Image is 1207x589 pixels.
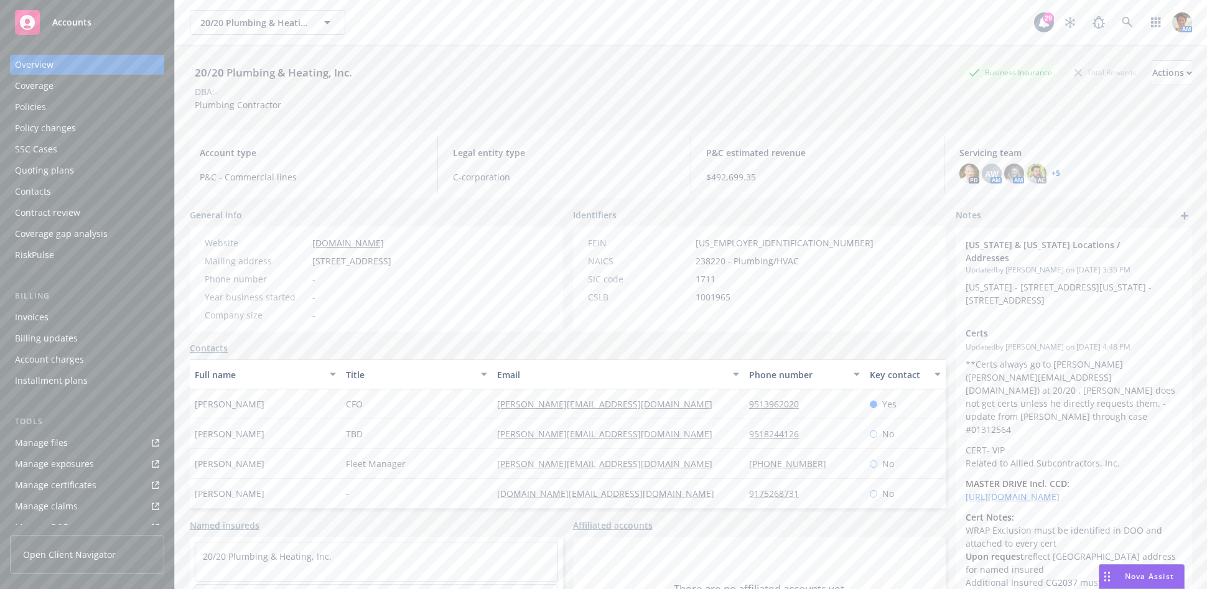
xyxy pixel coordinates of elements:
a: [PERSON_NAME][EMAIL_ADDRESS][DOMAIN_NAME] [497,398,722,410]
span: - [312,308,315,322]
div: Mailing address [205,254,307,267]
a: 20/20 Plumbing & Heating, Inc. [203,550,332,562]
div: Manage BORs [15,517,73,537]
span: General info [190,208,242,221]
a: Installment plans [10,371,164,391]
div: Total Rewards [1068,65,1142,80]
li: WRAP Exclusion must be identified in DOO and attached to every cert [966,524,1182,550]
div: Email [497,368,725,381]
div: Account charges [15,350,84,369]
div: Installment plans [15,371,88,391]
a: Accounts [10,5,164,40]
a: 9518244126 [749,428,809,440]
a: Contacts [10,182,164,202]
div: Company size [205,308,307,322]
a: [PERSON_NAME][EMAIL_ADDRESS][DOMAIN_NAME] [497,458,722,470]
span: Account type [200,146,422,159]
p: CERT- VIP Related to Allied Subcontractors, Inc. [966,443,1182,470]
a: Coverage gap analysis [10,224,164,244]
div: Manage certificates [15,475,96,495]
div: FEIN [588,236,691,249]
div: Title [346,368,473,381]
span: No [882,487,894,500]
span: Fleet Manager [346,457,406,470]
span: [PERSON_NAME] [195,427,264,440]
div: Quoting plans [15,160,74,180]
div: Manage files [15,433,68,453]
a: Search [1115,10,1140,35]
button: Actions [1152,60,1192,85]
img: photo [1027,164,1046,183]
div: RiskPulse [15,245,54,265]
strong: MASTER DRIVE Incl. CCD: [966,478,1070,489]
div: Tools [10,415,164,428]
span: - [312,290,315,304]
span: [STREET_ADDRESS] [312,254,391,267]
span: 238220 - Plumbing/HVAC [696,254,799,267]
div: SSC Cases [15,139,57,159]
a: Manage claims [10,496,164,516]
span: $492,699.35 [706,170,929,183]
a: Account charges [10,350,164,369]
a: [PERSON_NAME][EMAIL_ADDRESS][DOMAIN_NAME] [497,428,722,440]
span: - [312,272,315,285]
div: Invoices [15,307,49,327]
div: Contacts [15,182,51,202]
div: Manage exposures [15,454,94,474]
img: photo [959,164,979,183]
a: +5 [1051,170,1060,177]
span: [PERSON_NAME] [195,457,264,470]
span: [US_EMPLOYER_IDENTIFICATION_NUMBER] [696,236,874,249]
span: Accounts [52,17,91,27]
a: add [1177,208,1192,223]
div: 29 [1043,12,1054,24]
a: Manage BORs [10,517,164,537]
span: Servicing team [959,146,1182,159]
button: Title [341,359,492,389]
button: 20/20 Plumbing & Heating, Inc. [190,10,345,35]
span: Certs [966,327,1150,340]
a: Affiliated accounts [573,519,653,532]
span: 1711 [696,272,715,285]
a: Invoices [10,307,164,327]
a: Stop snowing [1058,10,1083,35]
button: Email [492,359,744,389]
strong: Upon request [966,550,1024,562]
a: [DOMAIN_NAME][EMAIL_ADDRESS][DOMAIN_NAME] [497,488,724,499]
div: Contract review [15,203,80,223]
a: Report a Bug [1086,10,1111,35]
div: SIC code [588,272,691,285]
div: Billing [10,290,164,302]
a: Contacts [190,341,228,355]
div: Website [205,236,307,249]
span: Updated by [PERSON_NAME] on [DATE] 3:35 PM [966,264,1182,276]
a: Manage certificates [10,475,164,495]
a: Switch app [1144,10,1168,35]
div: Key contact [870,368,927,381]
span: Notes [956,208,981,223]
a: Manage exposures [10,454,164,474]
strong: Cert Notes: [966,511,1014,523]
a: RiskPulse [10,245,164,265]
img: photo [1004,164,1024,183]
span: Plumbing Contractor [195,99,281,111]
span: TBD [346,427,363,440]
div: Coverage gap analysis [15,224,108,244]
a: Overview [10,55,164,75]
span: 1001965 [696,290,730,304]
a: Policies [10,97,164,117]
span: C-corporation [453,170,676,183]
a: SSC Cases [10,139,164,159]
span: CFO [346,397,363,410]
a: [URL][DOMAIN_NAME] [966,491,1060,503]
span: No [882,457,894,470]
span: No [882,427,894,440]
a: [DOMAIN_NAME] [312,237,384,249]
a: Coverage [10,76,164,96]
button: Full name [190,359,341,389]
div: Actions [1152,61,1192,85]
span: AW [985,167,999,180]
span: Open Client Navigator [23,548,116,561]
span: Identifiers [573,208,617,221]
